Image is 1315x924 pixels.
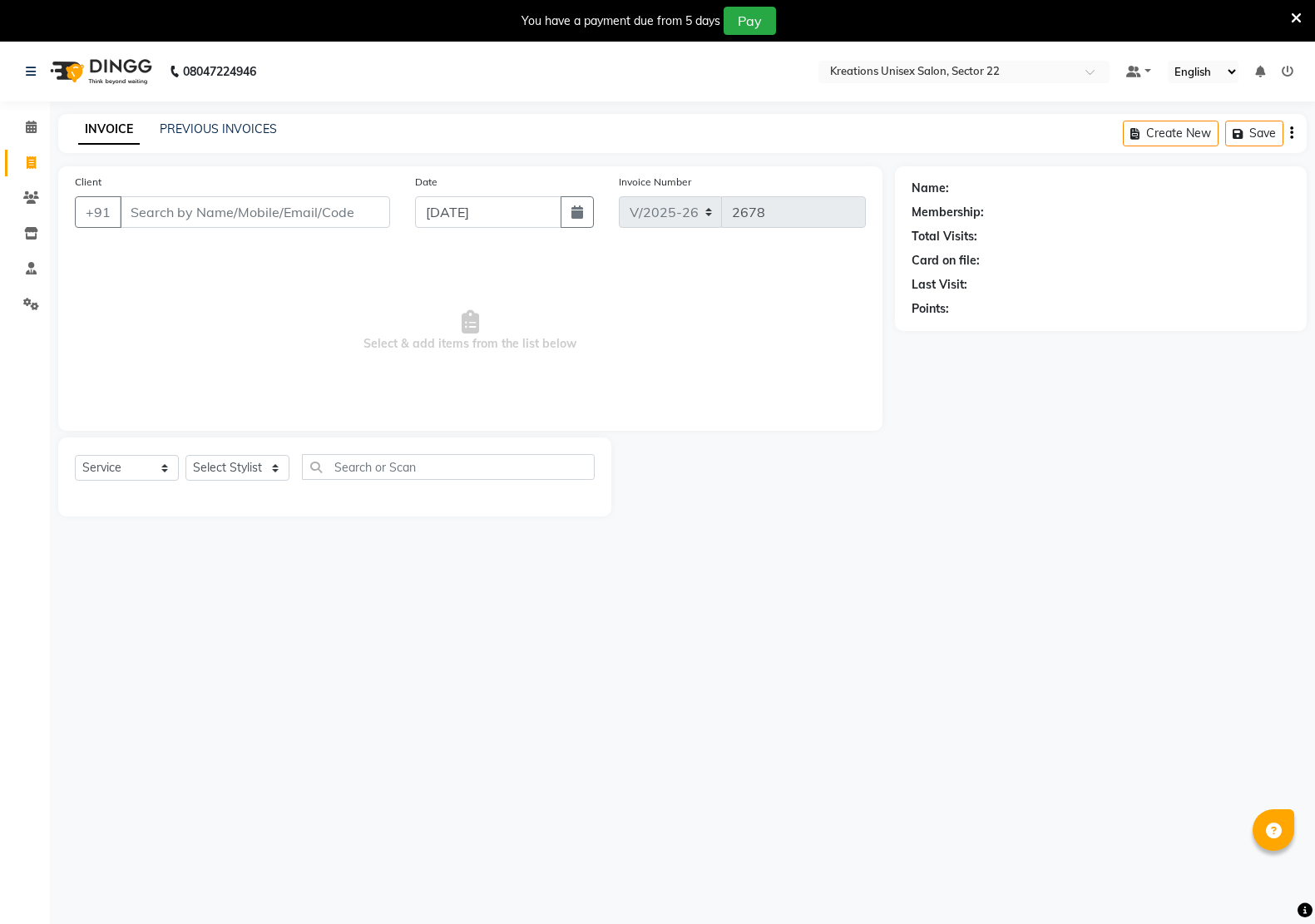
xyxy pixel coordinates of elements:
[75,196,121,228] button: +91
[1123,121,1219,146] button: Create New
[724,7,776,35] button: Pay
[75,248,866,414] span: Select & add items from the list below
[183,48,256,95] b: 08047224946
[522,12,720,30] div: You have a payment due from 5 days
[160,121,277,136] a: PREVIOUS INVOICES
[75,175,101,190] label: Client
[1225,121,1283,146] button: Save
[619,175,691,190] label: Invoice Number
[912,204,984,221] div: Membership:
[415,175,438,190] label: Date
[912,300,949,318] div: Points:
[912,276,967,294] div: Last Visit:
[912,252,980,269] div: Card on file:
[120,196,390,228] input: Search by Name/Mobile/Email/Code
[912,180,949,197] div: Name:
[912,228,977,245] div: Total Visits:
[302,454,595,480] input: Search or Scan
[42,48,156,95] img: logo
[1245,857,1298,907] iframe: chat widget
[78,115,140,145] a: INVOICE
